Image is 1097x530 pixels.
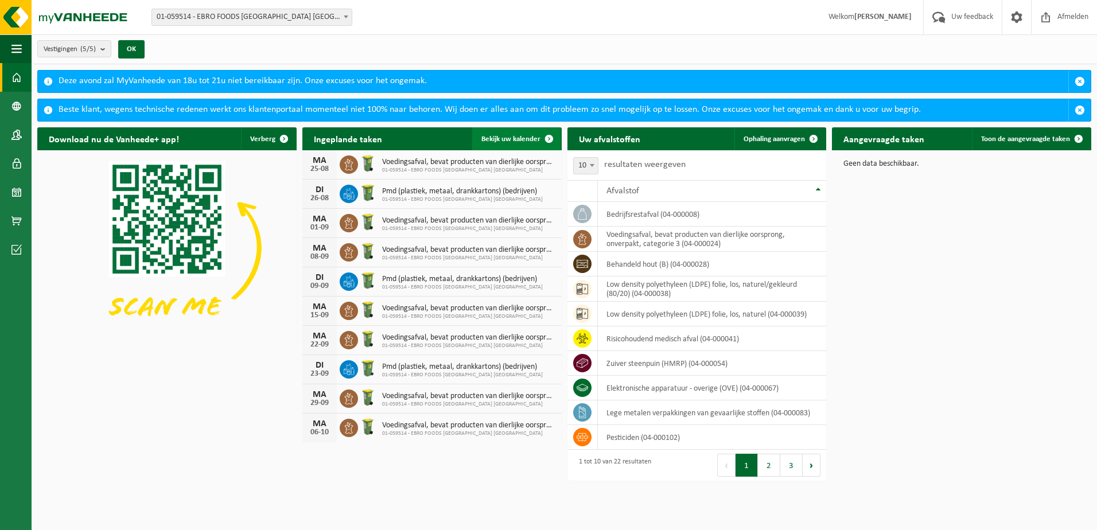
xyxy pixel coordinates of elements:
td: risicohoudend medisch afval (04-000041) [598,326,827,351]
span: Toon de aangevraagde taken [981,135,1070,143]
span: Pmd (plastiek, metaal, drankkartons) (bedrijven) [382,275,543,284]
span: 01-059514 - EBRO FOODS [GEOGRAPHIC_DATA] [GEOGRAPHIC_DATA] [382,313,556,320]
td: low density polyethyleen (LDPE) folie, los, naturel (04-000039) [598,302,827,326]
img: WB-0140-HPE-GN-50 [358,300,378,319]
td: lege metalen verpakkingen van gevaarlijke stoffen (04-000083) [598,400,827,425]
span: 01-059514 - EBRO FOODS [GEOGRAPHIC_DATA] [GEOGRAPHIC_DATA] [382,196,543,203]
span: Voedingsafval, bevat producten van dierlijke oorsprong, onverpakt, categorie 3 [382,421,556,430]
span: 01-059514 - EBRO FOODS [GEOGRAPHIC_DATA] [GEOGRAPHIC_DATA] [382,284,543,291]
div: MA [308,302,331,311]
div: MA [308,244,331,253]
span: 01-059514 - EBRO FOODS BELGIUM NV - MERKSEM [151,9,352,26]
span: Voedingsafval, bevat producten van dierlijke oorsprong, onverpakt, categorie 3 [382,333,556,342]
span: 10 [573,157,598,174]
img: WB-0140-HPE-GN-50 [358,329,378,349]
div: MA [308,419,331,428]
a: Ophaling aanvragen [734,127,825,150]
button: Next [803,454,820,477]
span: Bekijk uw kalender [481,135,540,143]
button: Vestigingen(5/5) [37,40,111,57]
span: 01-059514 - EBRO FOODS [GEOGRAPHIC_DATA] [GEOGRAPHIC_DATA] [382,372,543,379]
td: bedrijfsrestafval (04-000008) [598,202,827,227]
img: WB-0140-HPE-GN-50 [358,241,378,261]
count: (5/5) [80,45,96,53]
span: Afvalstof [606,186,639,196]
span: 01-059514 - EBRO FOODS [GEOGRAPHIC_DATA] [GEOGRAPHIC_DATA] [382,401,556,408]
span: 01-059514 - EBRO FOODS [GEOGRAPHIC_DATA] [GEOGRAPHIC_DATA] [382,225,556,232]
td: elektronische apparatuur - overige (OVE) (04-000067) [598,376,827,400]
a: Bekijk uw kalender [472,127,561,150]
span: 10 [574,158,598,174]
span: Verberg [250,135,275,143]
div: MA [308,332,331,341]
h2: Aangevraagde taken [832,127,936,150]
span: Voedingsafval, bevat producten van dierlijke oorsprong, onverpakt, categorie 3 [382,158,556,167]
div: 22-09 [308,341,331,349]
div: DI [308,273,331,282]
img: WB-0140-HPE-GN-50 [358,154,378,173]
button: 3 [780,454,803,477]
button: Verberg [241,127,295,150]
div: 06-10 [308,428,331,437]
img: WB-0140-HPE-GN-50 [358,388,378,407]
td: pesticiden (04-000102) [598,425,827,450]
div: 08-09 [308,253,331,261]
span: 01-059514 - EBRO FOODS [GEOGRAPHIC_DATA] [GEOGRAPHIC_DATA] [382,342,556,349]
a: Toon de aangevraagde taken [972,127,1090,150]
button: 1 [736,454,758,477]
p: Geen data beschikbaar. [843,160,1080,168]
span: 01-059514 - EBRO FOODS [GEOGRAPHIC_DATA] [GEOGRAPHIC_DATA] [382,255,556,262]
div: 1 tot 10 van 22 resultaten [573,453,651,478]
img: WB-0240-HPE-GN-50 [358,271,378,290]
div: 25-08 [308,165,331,173]
img: WB-0140-HPE-GN-50 [358,417,378,437]
span: Voedingsafval, bevat producten van dierlijke oorsprong, onverpakt, categorie 3 [382,245,556,255]
span: 01-059514 - EBRO FOODS [GEOGRAPHIC_DATA] [GEOGRAPHIC_DATA] [382,167,556,174]
div: DI [308,185,331,194]
button: 2 [758,454,780,477]
label: resultaten weergeven [604,160,686,169]
td: behandeld hout (B) (04-000028) [598,252,827,276]
div: MA [308,215,331,224]
div: 09-09 [308,282,331,290]
img: Download de VHEPlus App [37,150,297,345]
span: Vestigingen [44,41,96,58]
div: DI [308,361,331,370]
div: 29-09 [308,399,331,407]
span: Pmd (plastiek, metaal, drankkartons) (bedrijven) [382,187,543,196]
button: Previous [717,454,736,477]
span: Voedingsafval, bevat producten van dierlijke oorsprong, onverpakt, categorie 3 [382,392,556,401]
span: 01-059514 - EBRO FOODS BELGIUM NV - MERKSEM [152,9,352,25]
div: Beste klant, wegens technische redenen werkt ons klantenportaal momenteel niet 100% naar behoren.... [59,99,1068,121]
td: low density polyethyleen (LDPE) folie, los, naturel/gekleurd (80/20) (04-000038) [598,276,827,302]
div: 26-08 [308,194,331,202]
h2: Ingeplande taken [302,127,394,150]
span: Pmd (plastiek, metaal, drankkartons) (bedrijven) [382,363,543,372]
img: WB-0240-HPE-GN-50 [358,183,378,202]
td: voedingsafval, bevat producten van dierlijke oorsprong, onverpakt, categorie 3 (04-000024) [598,227,827,252]
td: zuiver steenpuin (HMRP) (04-000054) [598,351,827,376]
h2: Download nu de Vanheede+ app! [37,127,190,150]
img: WB-0240-HPE-GN-50 [358,358,378,378]
div: 23-09 [308,370,331,378]
span: Ophaling aanvragen [744,135,805,143]
div: Deze avond zal MyVanheede van 18u tot 21u niet bereikbaar zijn. Onze excuses voor het ongemak. [59,71,1068,92]
span: Voedingsafval, bevat producten van dierlijke oorsprong, onverpakt, categorie 3 [382,216,556,225]
div: MA [308,156,331,165]
h2: Uw afvalstoffen [567,127,652,150]
span: Voedingsafval, bevat producten van dierlijke oorsprong, onverpakt, categorie 3 [382,304,556,313]
div: 15-09 [308,311,331,319]
button: OK [118,40,145,59]
img: WB-0140-HPE-GN-50 [358,212,378,232]
div: MA [308,390,331,399]
div: 01-09 [308,224,331,232]
span: 01-059514 - EBRO FOODS [GEOGRAPHIC_DATA] [GEOGRAPHIC_DATA] [382,430,556,437]
strong: [PERSON_NAME] [854,13,912,21]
